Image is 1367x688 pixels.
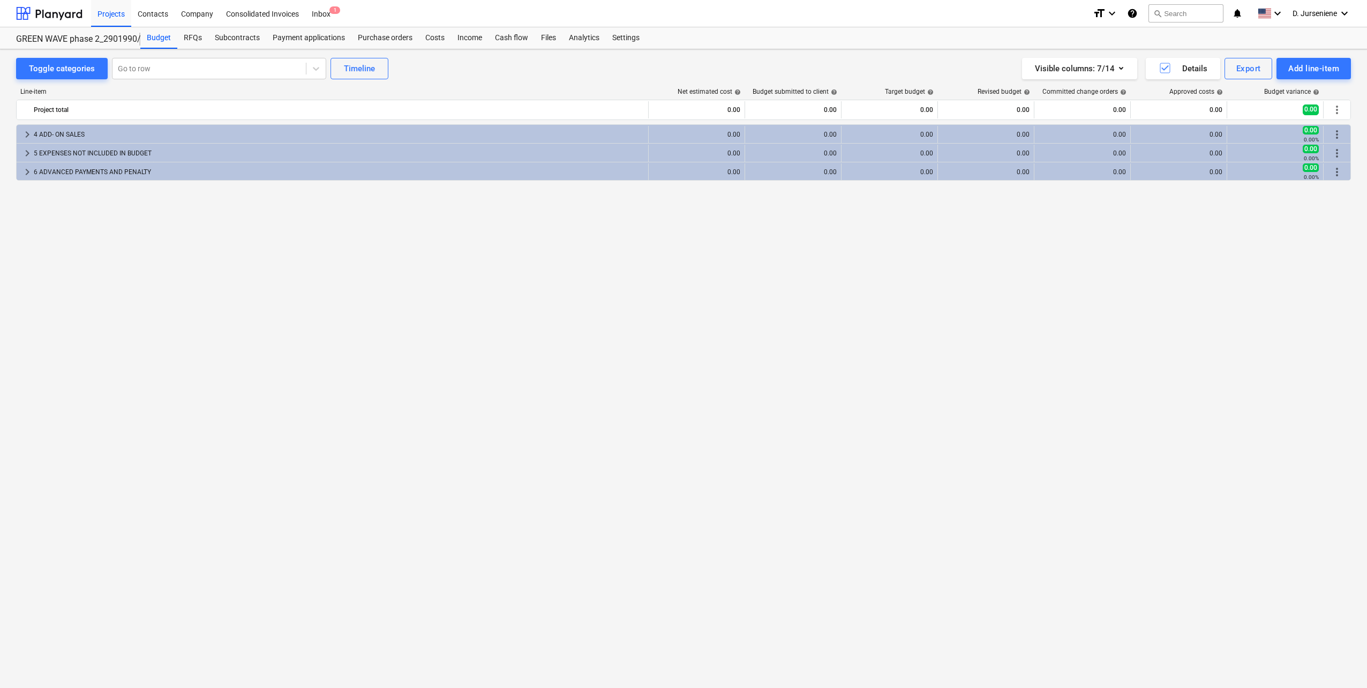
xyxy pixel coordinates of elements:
[1022,58,1137,79] button: Visible columns:7/14
[1304,137,1319,143] small: 0.00%
[753,88,837,95] div: Budget submitted to client
[885,88,934,95] div: Target budget
[1118,89,1126,95] span: help
[1331,128,1343,141] span: More actions
[653,168,740,176] div: 0.00
[1331,166,1343,178] span: More actions
[489,27,535,49] a: Cash flow
[749,168,837,176] div: 0.00
[942,101,1030,118] div: 0.00
[1169,88,1223,95] div: Approved costs
[1276,58,1351,79] button: Add line-item
[1303,145,1319,153] span: 0.00
[1331,147,1343,160] span: More actions
[942,149,1030,157] div: 0.00
[1042,88,1126,95] div: Committed change orders
[344,62,375,76] div: Timeline
[21,147,34,160] span: keyboard_arrow_right
[1288,62,1339,76] div: Add line-item
[562,27,606,49] a: Analytics
[749,149,837,157] div: 0.00
[1331,103,1343,116] span: More actions
[1135,149,1222,157] div: 0.00
[34,163,644,181] div: 6 ADVANCED PAYMENTS AND PENALTY
[1214,89,1223,95] span: help
[1303,104,1319,115] span: 0.00
[846,149,933,157] div: 0.00
[16,58,108,79] button: Toggle categories
[21,166,34,178] span: keyboard_arrow_right
[1039,131,1126,138] div: 0.00
[1022,89,1030,95] span: help
[1135,131,1222,138] div: 0.00
[925,89,934,95] span: help
[34,101,644,118] div: Project total
[331,58,388,79] button: Timeline
[208,27,266,49] a: Subcontracts
[1039,149,1126,157] div: 0.00
[140,27,177,49] a: Budget
[846,101,933,118] div: 0.00
[653,101,740,118] div: 0.00
[1236,62,1261,76] div: Export
[34,145,644,162] div: 5 EXPENSES NOT INCLUDED IN BUDGET
[16,88,649,95] div: Line-item
[1304,155,1319,161] small: 0.00%
[1039,168,1126,176] div: 0.00
[653,149,740,157] div: 0.00
[1225,58,1273,79] button: Export
[1039,101,1126,118] div: 0.00
[678,88,741,95] div: Net estimated cost
[606,27,646,49] a: Settings
[266,27,351,49] a: Payment applications
[329,6,340,14] span: 1
[1304,174,1319,180] small: 0.00%
[732,89,741,95] span: help
[16,34,127,45] div: GREEN WAVE phase 2_2901990/2901996/2901997
[942,168,1030,176] div: 0.00
[419,27,451,49] a: Costs
[1146,58,1220,79] button: Details
[1311,89,1319,95] span: help
[829,89,837,95] span: help
[451,27,489,49] a: Income
[1135,168,1222,176] div: 0.00
[978,88,1030,95] div: Revised budget
[34,126,644,143] div: 4 ADD- ON SALES
[846,131,933,138] div: 0.00
[749,101,837,118] div: 0.00
[535,27,562,49] a: Files
[1035,62,1124,76] div: Visible columns : 7/14
[846,168,933,176] div: 0.00
[351,27,419,49] a: Purchase orders
[29,62,95,76] div: Toggle categories
[1303,126,1319,134] span: 0.00
[1313,637,1367,688] iframe: Chat Widget
[1159,62,1207,76] div: Details
[653,131,740,138] div: 0.00
[1264,88,1319,95] div: Budget variance
[749,131,837,138] div: 0.00
[21,128,34,141] span: keyboard_arrow_right
[1303,163,1319,172] span: 0.00
[1135,101,1222,118] div: 0.00
[177,27,208,49] a: RFQs
[942,131,1030,138] div: 0.00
